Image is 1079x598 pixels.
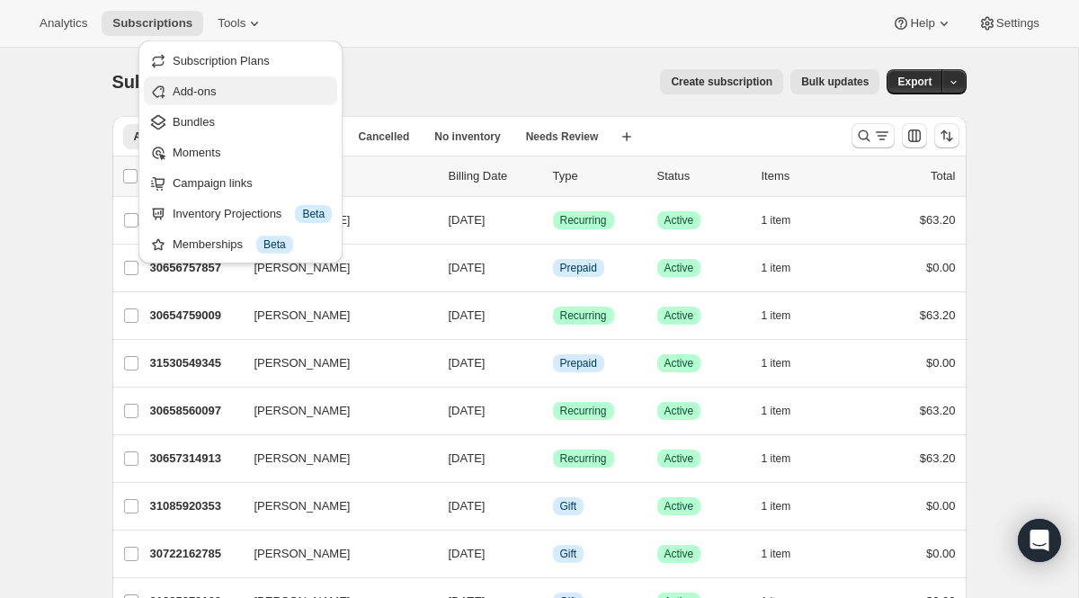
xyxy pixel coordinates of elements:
[671,75,772,89] span: Create subscription
[920,308,956,322] span: $63.20
[150,303,956,328] div: 30654759009[PERSON_NAME][DATE]SuccessRecurringSuccessActive1 item$63.20
[1018,519,1061,562] div: Open Intercom Messenger
[664,547,694,561] span: Active
[560,547,577,561] span: Gift
[790,69,879,94] button: Bulk updates
[150,307,240,325] p: 30654759009
[244,540,424,568] button: [PERSON_NAME]
[660,69,783,94] button: Create subscription
[902,123,927,148] button: Customize table column order and visibility
[560,261,597,275] span: Prepaid
[762,494,811,519] button: 1 item
[762,167,852,185] div: Items
[934,123,959,148] button: Sort the results
[664,451,694,466] span: Active
[150,255,956,281] div: 30656757857[PERSON_NAME][DATE]InfoPrepaidSuccessActive1 item$0.00
[926,356,956,370] span: $0.00
[762,303,811,328] button: 1 item
[302,207,325,221] span: Beta
[560,356,597,370] span: Prepaid
[40,16,87,31] span: Analytics
[762,255,811,281] button: 1 item
[150,167,956,185] div: IDCustomerBilling DateTypeStatusItemsTotal
[150,351,956,376] div: 31530549345[PERSON_NAME][DATE]InfoPrepaidSuccessActive1 item$0.00
[449,167,539,185] p: Billing Date
[254,354,351,372] span: [PERSON_NAME]
[852,123,895,148] button: Search and filter results
[560,213,607,228] span: Recurring
[144,46,337,75] button: Subscription Plans
[968,11,1050,36] button: Settings
[254,402,351,420] span: [PERSON_NAME]
[244,397,424,425] button: [PERSON_NAME]
[560,308,607,323] span: Recurring
[150,398,956,424] div: 30658560097[PERSON_NAME][DATE]SuccessRecurringSuccessActive1 item$63.20
[359,129,410,144] span: Cancelled
[173,205,332,223] div: Inventory Projections
[144,76,337,105] button: Add-ons
[762,356,791,370] span: 1 item
[244,349,424,378] button: [PERSON_NAME]
[449,261,486,274] span: [DATE]
[664,213,694,228] span: Active
[150,545,240,563] p: 30722162785
[762,351,811,376] button: 1 item
[150,450,240,468] p: 30657314913
[144,229,337,258] button: Memberships
[762,261,791,275] span: 1 item
[218,16,245,31] span: Tools
[173,54,270,67] span: Subscription Plans
[173,85,216,98] span: Add-ons
[801,75,869,89] span: Bulk updates
[449,356,486,370] span: [DATE]
[102,11,203,36] button: Subscriptions
[434,129,500,144] span: No inventory
[112,72,230,92] span: Subscriptions
[762,208,811,233] button: 1 item
[612,124,641,149] button: Create new view
[664,356,694,370] span: Active
[263,237,286,252] span: Beta
[526,129,599,144] span: Needs Review
[664,499,694,513] span: Active
[762,213,791,228] span: 1 item
[150,402,240,420] p: 30658560097
[664,261,694,275] span: Active
[254,450,351,468] span: [PERSON_NAME]
[920,404,956,417] span: $63.20
[560,404,607,418] span: Recurring
[887,69,942,94] button: Export
[762,404,791,418] span: 1 item
[144,199,337,228] button: Inventory Projections
[29,11,98,36] button: Analytics
[449,213,486,227] span: [DATE]
[926,547,956,560] span: $0.00
[449,308,486,322] span: [DATE]
[926,261,956,274] span: $0.00
[173,236,332,254] div: Memberships
[150,354,240,372] p: 31530549345
[449,451,486,465] span: [DATE]
[150,497,240,515] p: 31085920353
[931,167,955,185] p: Total
[173,115,215,129] span: Bundles
[762,451,791,466] span: 1 item
[881,11,963,36] button: Help
[762,446,811,471] button: 1 item
[657,167,747,185] p: Status
[173,176,253,190] span: Campaign links
[207,11,274,36] button: Tools
[560,499,577,513] span: Gift
[244,301,424,330] button: [PERSON_NAME]
[150,541,956,567] div: 30722162785[PERSON_NAME][DATE]InfoGiftSuccessActive1 item$0.00
[553,167,643,185] div: Type
[920,213,956,227] span: $63.20
[150,494,956,519] div: 31085920353[PERSON_NAME][DATE]InfoGiftSuccessActive1 item$0.00
[449,547,486,560] span: [DATE]
[449,404,486,417] span: [DATE]
[144,107,337,136] button: Bundles
[926,499,956,513] span: $0.00
[762,398,811,424] button: 1 item
[664,308,694,323] span: Active
[996,16,1039,31] span: Settings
